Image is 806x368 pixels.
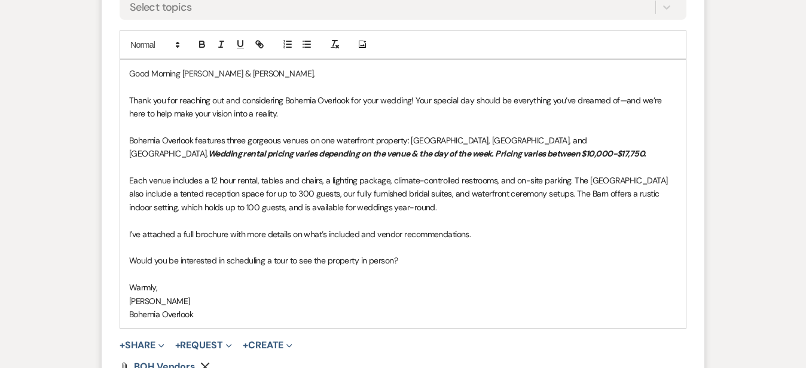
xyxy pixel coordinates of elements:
span: + [243,341,248,350]
button: Create [243,341,292,350]
span: I’ve attached a full brochure with more details on what’s included and vendor recommendations. [129,229,471,240]
span: [PERSON_NAME] [129,296,190,306]
span: + [120,341,125,350]
span: Thank you for reaching out and considering Bohemia Overlook for your wedding! Your special day sh... [129,95,664,119]
span: + [175,341,181,350]
span: Bohemia Overlook features three gorgeous venues on one waterfront property: [GEOGRAPHIC_DATA], [G... [129,135,589,159]
span: Would you be interested in scheduling a tour to see the property in person? [129,255,398,266]
em: Wedding rental pricing varies depending on the venue & the day of the week. Pricing varies betwee... [208,148,646,159]
span: Each venue includes a 12 hour rental, tables and chairs, a lighting package, climate-controlled r... [129,175,670,213]
span: Bohemia Overlook [129,309,193,320]
span: Warmly, [129,282,157,293]
p: Good Morning [PERSON_NAME] & [PERSON_NAME], [129,67,677,80]
button: Request [175,341,232,350]
button: Share [120,341,164,350]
